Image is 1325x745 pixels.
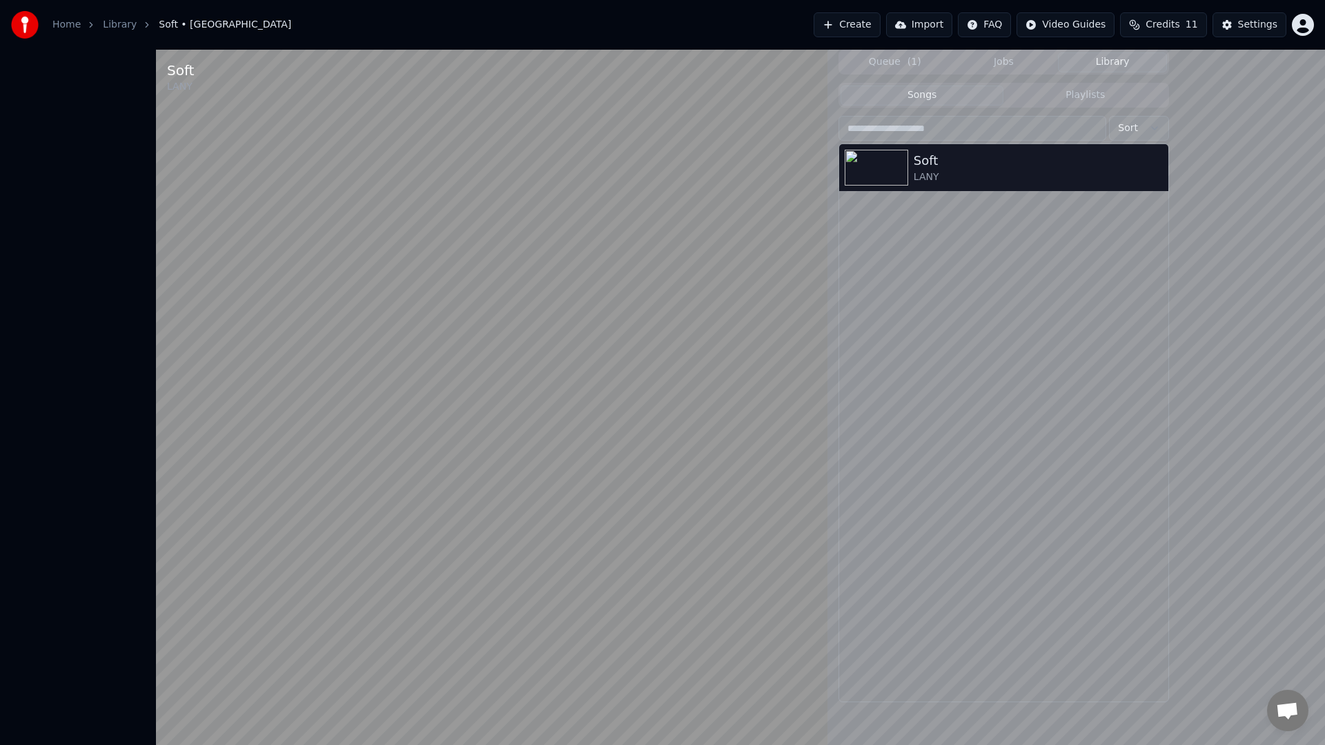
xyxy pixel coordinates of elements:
button: Create [814,12,881,37]
button: Queue [841,52,950,72]
span: Soft • [GEOGRAPHIC_DATA] [159,18,291,32]
img: youka [11,11,39,39]
button: Import [886,12,952,37]
span: Sort [1118,121,1138,135]
div: Soft [914,151,1163,170]
button: Settings [1213,12,1286,37]
span: 11 [1186,18,1198,32]
span: ( 1 ) [907,55,921,69]
div: Open chat [1267,690,1308,731]
button: Jobs [950,52,1059,72]
button: Library [1058,52,1167,72]
button: Playlists [1003,86,1167,106]
button: Video Guides [1017,12,1115,37]
a: Library [103,18,137,32]
div: LANY [914,170,1163,184]
div: Soft [167,61,194,80]
div: LANY [167,80,194,94]
span: Credits [1146,18,1179,32]
button: Songs [841,86,1004,106]
div: Settings [1238,18,1277,32]
nav: breadcrumb [52,18,291,32]
a: Home [52,18,81,32]
button: Credits11 [1120,12,1206,37]
button: FAQ [958,12,1011,37]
